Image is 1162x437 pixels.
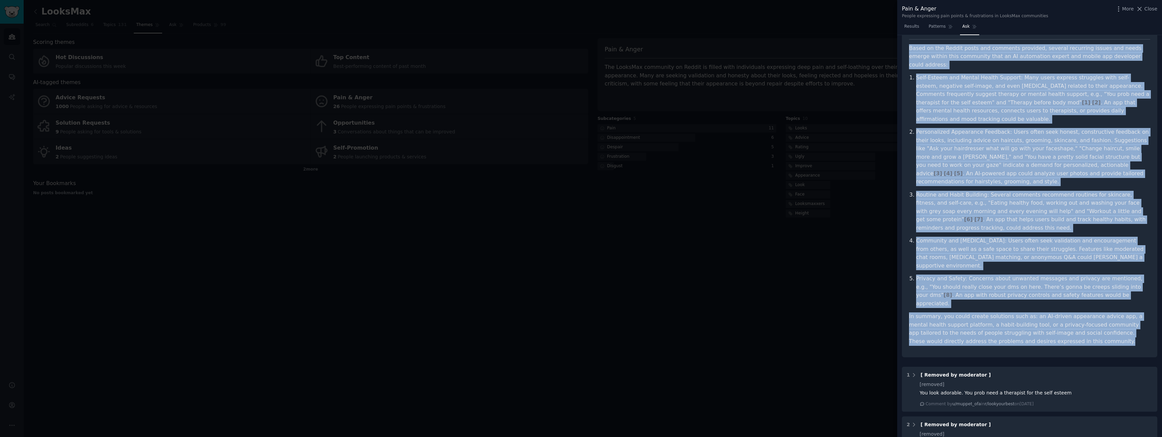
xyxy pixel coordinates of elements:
[929,24,945,30] span: Patterns
[1092,99,1101,106] span: [ 2 ]
[909,312,1150,345] p: In summary, you could create solutions such as: an AI-driven appearance advice app, a mental heal...
[964,216,972,223] span: [ 6 ]
[926,21,955,35] a: Patterns
[934,170,942,177] span: [ 3 ]
[916,128,1150,186] p: Personalized Appearance Feedback: Users often seek honest, constructive feedback on their looks, ...
[985,402,1014,406] span: r/lookyourbest
[916,74,1150,123] p: Self-Esteem and Mental Health Support: Many users express struggles with self-esteem, negative se...
[920,381,1153,388] div: [removed]
[954,170,962,177] span: [ 5 ]
[1115,5,1134,12] button: More
[904,24,919,30] span: Results
[1144,5,1157,12] span: Close
[920,372,991,378] span: [ Removed by moderator ]
[943,292,952,298] span: [ 8 ]
[916,237,1150,270] p: Community and [MEDICAL_DATA]: Users often seek validation and encouragement from others, as well ...
[920,422,991,427] span: [ Removed by moderator ]
[962,24,970,30] span: Ask
[944,170,952,177] span: [ 4 ]
[952,402,981,406] span: u/muppet_ofa
[916,275,1150,308] p: Privacy and Safety: Concerns about unwanted messages and privacy are mentioned, e.g., "You should...
[907,421,910,428] div: 2
[902,5,1048,13] div: Pain & Anger
[1122,5,1134,12] span: More
[974,216,983,223] span: [ 7 ]
[907,371,910,379] div: 1
[920,389,1153,396] div: You look adorable. You prob need a therapist for the self esteem
[902,13,1048,19] div: People expressing pain points & frustrations in LooksMax communities
[916,191,1150,232] p: Routine and Habit Building: Several comments recommend routines for skincare, fitness, and self-c...
[909,44,1150,69] p: Based on the Reddit posts and comments provided, several recurring issues and needs emerge within...
[960,21,979,35] a: Ask
[926,401,1034,407] div: Comment by in on [DATE]
[1136,5,1157,12] button: Close
[902,21,921,35] a: Results
[1082,99,1090,106] span: [ 1 ]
